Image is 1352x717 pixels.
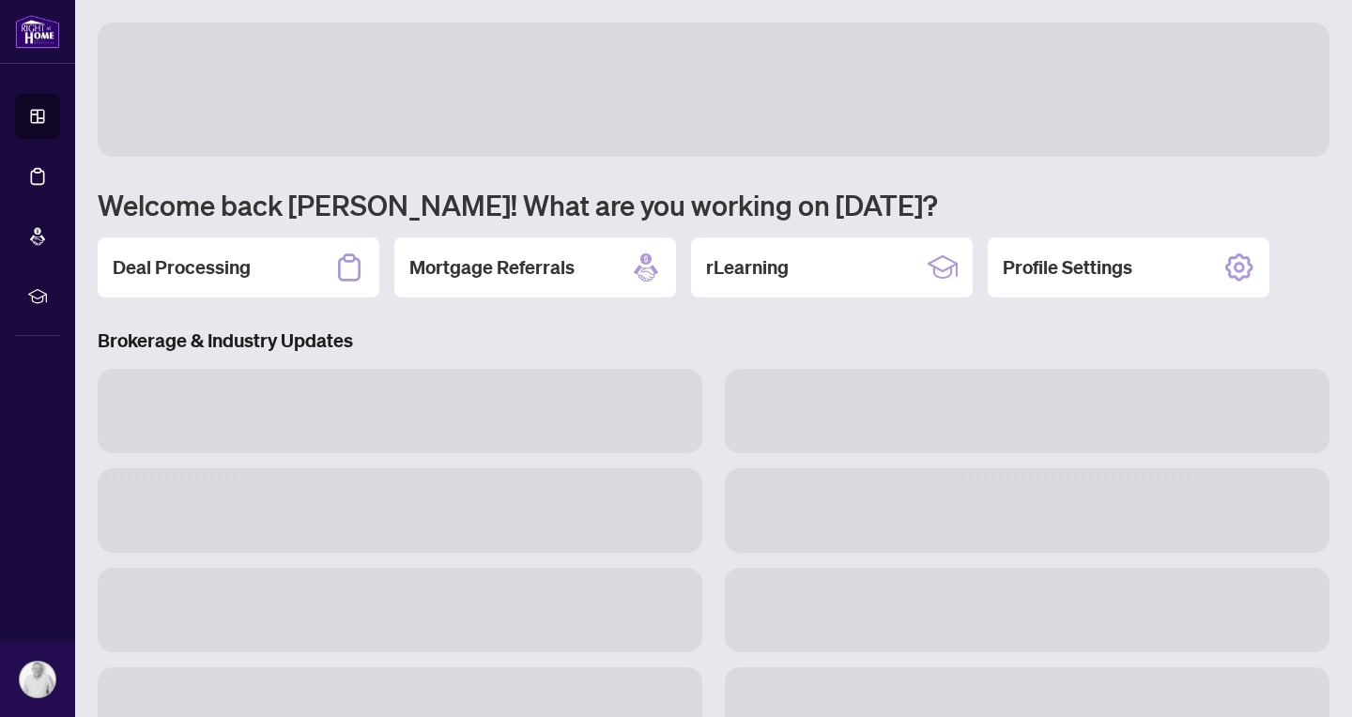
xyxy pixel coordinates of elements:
img: Profile Icon [20,662,55,697]
h3: Brokerage & Industry Updates [98,328,1329,354]
h1: Welcome back [PERSON_NAME]! What are you working on [DATE]? [98,187,1329,222]
img: logo [15,14,60,49]
h2: rLearning [706,254,789,281]
h2: Deal Processing [113,254,251,281]
h2: Mortgage Referrals [409,254,575,281]
h2: Profile Settings [1003,254,1132,281]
